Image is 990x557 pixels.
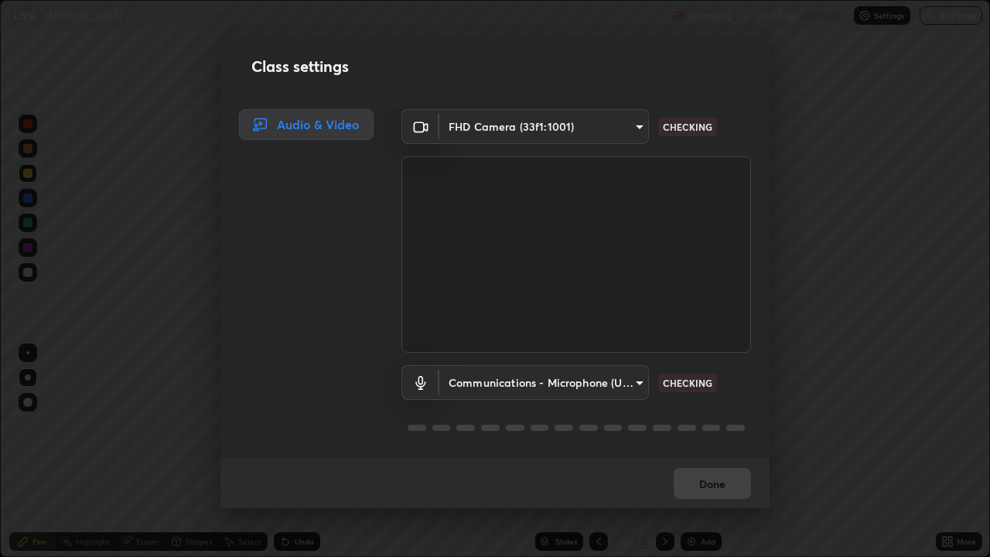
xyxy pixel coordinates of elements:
p: CHECKING [663,120,712,134]
div: Audio & Video [239,109,374,140]
div: FHD Camera (33f1:1001) [439,365,649,400]
h2: Class settings [251,55,349,78]
p: CHECKING [663,376,712,390]
div: FHD Camera (33f1:1001) [439,109,649,144]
